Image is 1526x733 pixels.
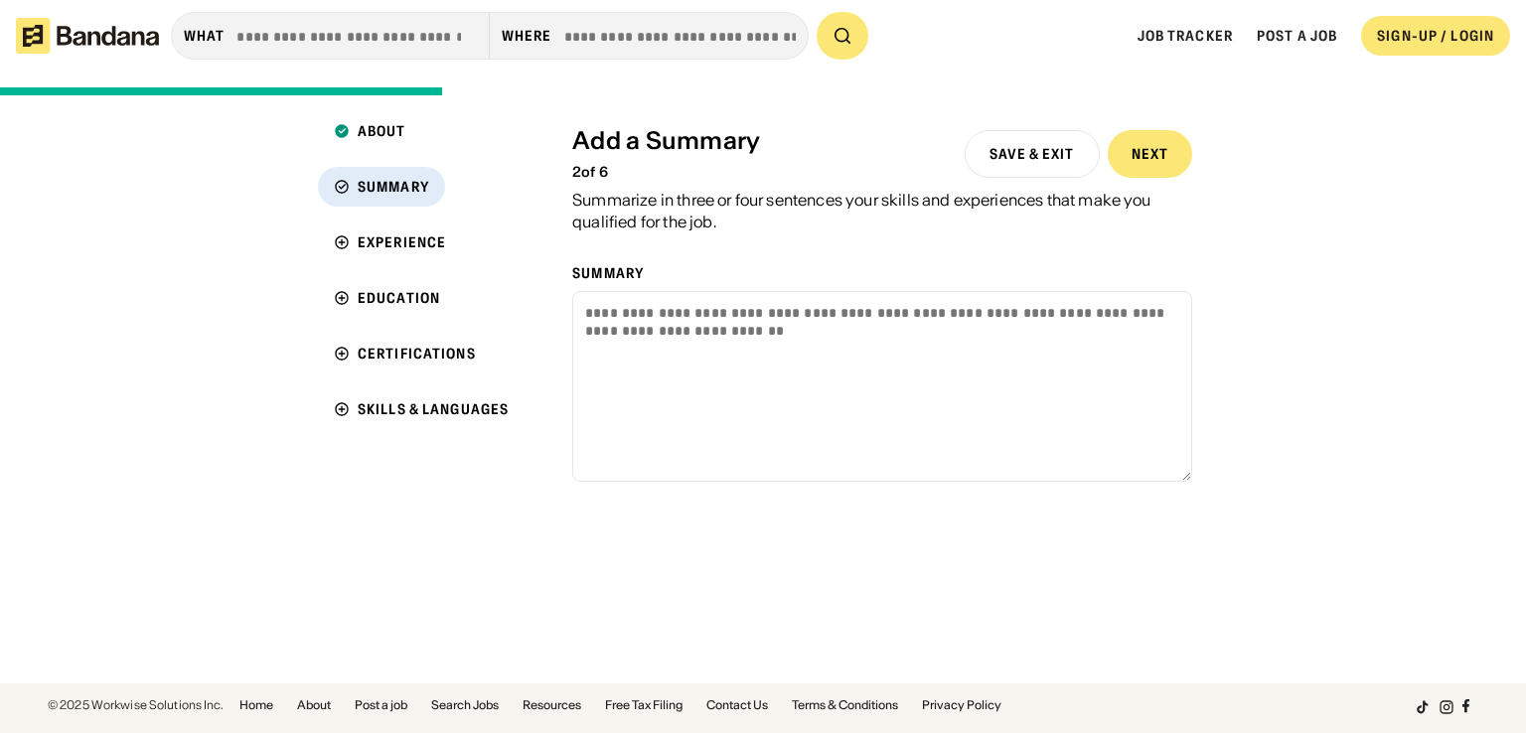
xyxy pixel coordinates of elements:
div: Save & Exit [990,147,1074,161]
a: Experience [318,222,525,262]
div: Add a Summary [572,127,760,156]
a: Post a job [355,699,407,711]
a: Home [239,699,273,711]
a: Post a job [1257,27,1337,45]
a: Contact Us [706,699,768,711]
a: Search Jobs [431,699,499,711]
div: Where [502,27,552,45]
a: Job Tracker [1138,27,1233,45]
div: Education [358,291,440,305]
a: About [318,111,525,151]
div: Certifications [358,347,476,361]
a: Free Tax Filing [605,699,683,711]
div: Summary [572,264,1192,282]
a: About [297,699,331,711]
div: Summary [358,180,429,194]
div: 2 of 6 [572,164,760,181]
div: About [358,124,406,138]
a: Skills & Languages [318,389,525,429]
a: Terms & Conditions [792,699,898,711]
a: Privacy Policy [922,699,1001,711]
div: Summarize in three or four sentences your skills and experiences that make you qualified for the ... [572,189,1192,233]
img: Bandana logotype [16,18,159,54]
div: SIGN-UP / LOGIN [1377,27,1494,45]
div: Experience [358,235,446,249]
div: Next [1132,147,1168,161]
a: Resources [523,699,581,711]
a: Certifications [318,334,525,373]
div: © 2025 Workwise Solutions Inc. [48,699,224,711]
a: Summary [318,167,525,207]
div: Skills & Languages [358,402,509,416]
div: what [184,27,225,45]
a: Education [318,278,525,318]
